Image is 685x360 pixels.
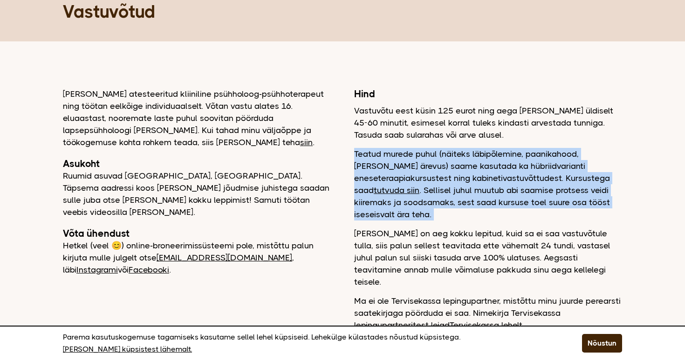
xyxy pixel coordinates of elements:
[354,148,622,220] p: Teatud murede puhul (näiteks läbipõlemine, paanikahood, [PERSON_NAME] ärevus) saame kasutada ka h...
[450,320,522,330] a: Tervisekassa lehelt
[76,265,118,274] a: Instagrami
[63,170,331,218] p: Ruumid asuvad [GEOGRAPHIC_DATA], [GEOGRAPHIC_DATA]. Täpsema aadressi koos [PERSON_NAME] jõudmise ...
[63,331,559,355] p: Parema kasutuskogemuse tagamiseks kasutame sellel lehel küpsiseid. Lehekülge külastades nõustud k...
[63,88,331,148] p: [PERSON_NAME] atesteeritud kliiniline psühholoog-psühhoterapeut ning töötan eelkõige individuaals...
[157,253,292,262] a: [EMAIL_ADDRESS][DOMAIN_NAME]
[63,227,331,240] h2: Võta ühendust
[63,158,331,170] h2: Asukoht
[354,88,622,100] h2: Hind
[63,343,192,355] a: [PERSON_NAME] küpsistest lähemalt.
[129,265,169,274] a: Facebooki
[354,295,622,331] p: Ma ei ole Tervisekassa lepingupartner, mistõttu minu juurde perearsti saatekirjaga pöörduda ei sa...
[300,138,313,147] a: siin
[63,0,622,23] h1: Vastuvõtud
[582,334,622,353] button: Nõustun
[374,186,419,195] a: tutvuda siin
[63,240,331,276] p: Hetkel (veel 😊) online-broneerimissüsteemi pole, mistõttu palun kirjuta mulle julgelt otse , läbi...
[354,227,622,288] p: [PERSON_NAME] on aeg kokku lepitud, kuid sa ei saa vastuvõtule tulla, siis palun sellest teavitad...
[354,105,622,141] p: Vastuvõtu eest küsin 125 eurot ning aega [PERSON_NAME] üldiselt 45-60 minutit, esimesel korral tu...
